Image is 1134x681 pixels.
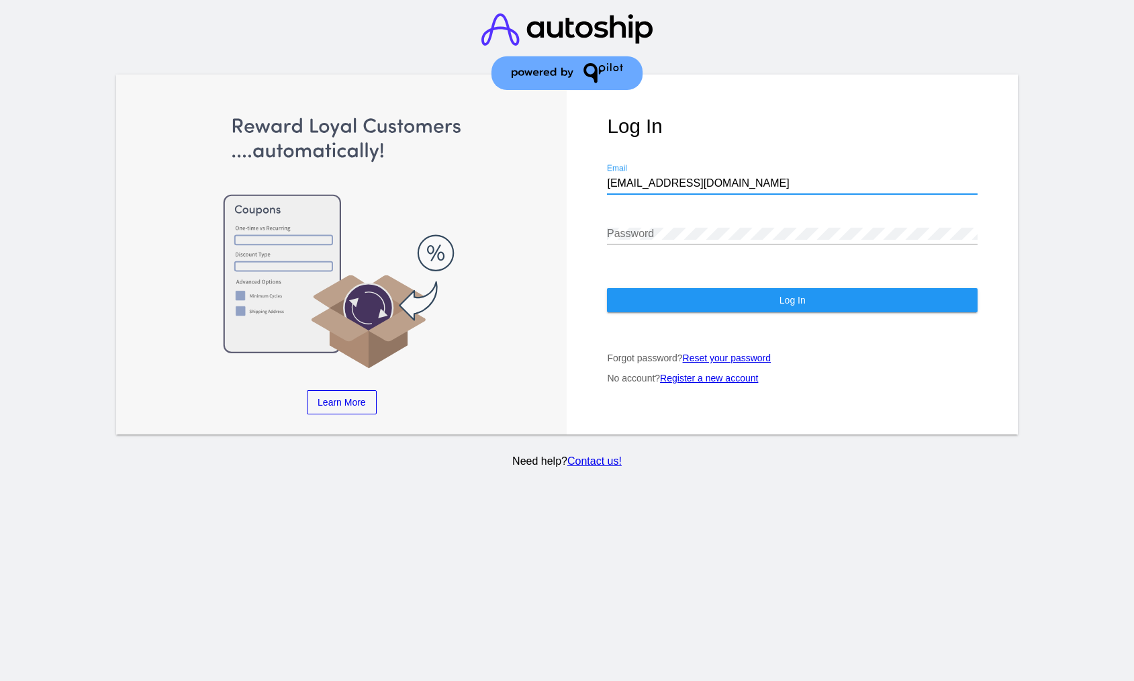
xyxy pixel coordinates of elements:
h1: Log In [607,115,978,138]
input: Email [607,177,978,189]
a: Contact us! [567,455,622,467]
p: No account? [607,373,978,383]
img: Apply Coupons Automatically to Scheduled Orders with QPilot [156,115,527,370]
span: Learn More [318,397,366,408]
p: Forgot password? [607,353,978,363]
a: Learn More [307,390,377,414]
button: Log In [607,288,978,312]
a: Reset your password [683,353,771,363]
p: Need help? [113,455,1020,467]
span: Log In [779,295,806,306]
a: Register a new account [660,373,758,383]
